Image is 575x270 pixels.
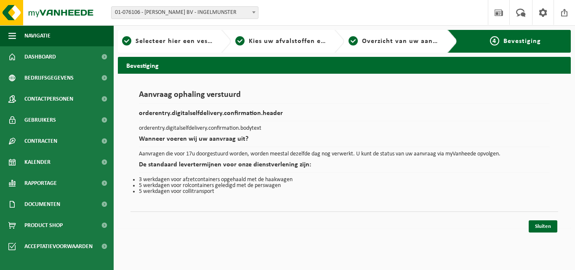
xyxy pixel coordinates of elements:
span: Selecteer hier een vestiging [136,38,226,45]
h2: Wanneer voeren wij uw aanvraag uit? [139,136,550,147]
span: Documenten [24,194,60,215]
span: Overzicht van uw aanvraag [362,38,451,45]
span: 01-076106 - JONCKHEERE DIETER BV - INGELMUNSTER [112,7,258,19]
span: Product Shop [24,215,63,236]
h2: De standaard levertermijnen voor onze dienstverlening zijn: [139,161,550,173]
a: Sluiten [529,220,557,233]
p: Aanvragen die voor 17u doorgestuurd worden, worden meestal dezelfde dag nog verwerkt. U kunt de s... [139,151,550,157]
span: 2 [235,36,245,45]
span: 1 [122,36,131,45]
span: Gebruikers [24,110,56,131]
li: 5 werkdagen voor collitransport [139,189,550,195]
p: orderentry.digitalselfdelivery.confirmation.bodytext [139,126,550,131]
span: Kies uw afvalstoffen en recipiënten [249,38,365,45]
span: 01-076106 - JONCKHEERE DIETER BV - INGELMUNSTER [111,6,258,19]
h2: Bevestiging [118,57,571,73]
h2: orderentry.digitalselfdelivery.confirmation.header [139,110,550,121]
span: 4 [490,36,499,45]
a: 2Kies uw afvalstoffen en recipiënten [235,36,327,46]
span: Bevestiging [503,38,541,45]
span: Contactpersonen [24,88,73,110]
li: 5 werkdagen voor rolcontainers geledigd met de perswagen [139,183,550,189]
h1: Aanvraag ophaling verstuurd [139,91,550,104]
span: Acceptatievoorwaarden [24,236,93,257]
span: Navigatie [24,25,51,46]
span: Dashboard [24,46,56,67]
a: 1Selecteer hier een vestiging [122,36,214,46]
span: 3 [349,36,358,45]
span: Rapportage [24,173,57,194]
span: Bedrijfsgegevens [24,67,74,88]
span: Kalender [24,152,51,173]
li: 3 werkdagen voor afzetcontainers opgehaald met de haakwagen [139,177,550,183]
a: 3Overzicht van uw aanvraag [349,36,441,46]
span: Contracten [24,131,57,152]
